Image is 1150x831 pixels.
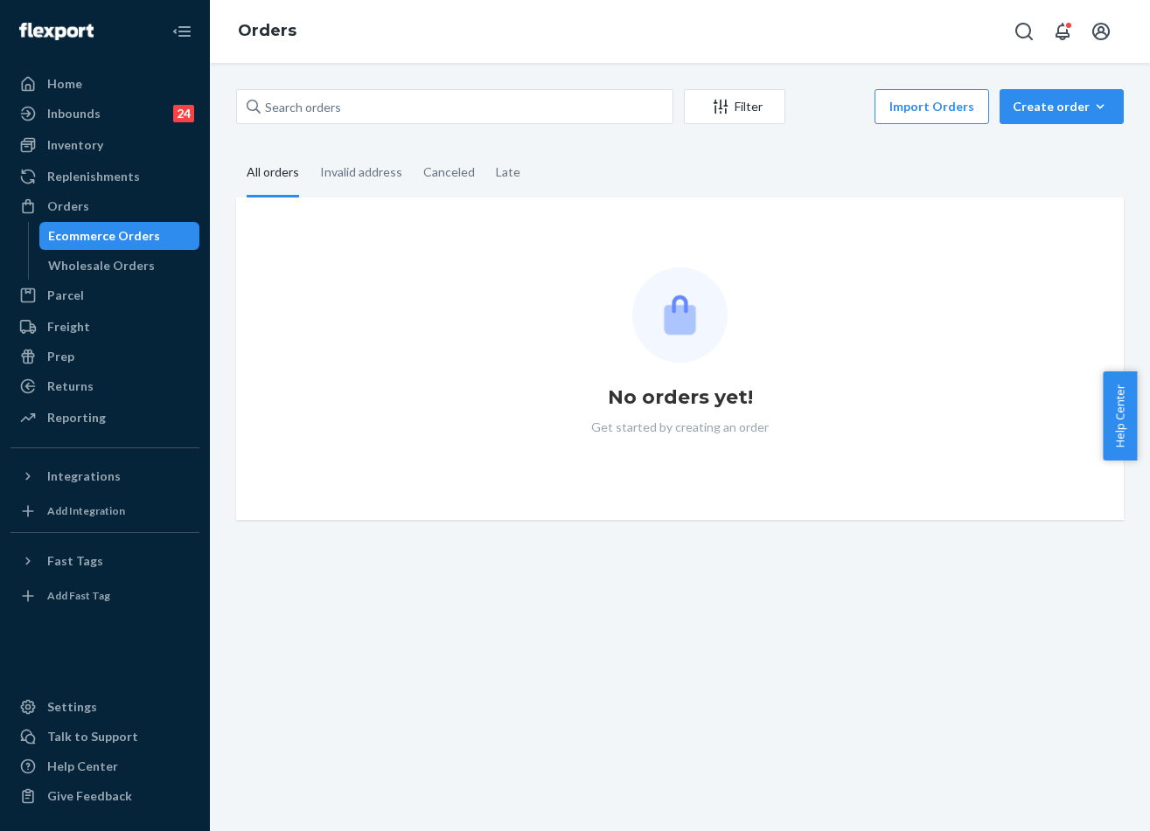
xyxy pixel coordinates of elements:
[173,105,194,122] div: 24
[47,75,82,93] div: Home
[1084,14,1119,49] button: Open account menu
[39,252,200,280] a: Wholesale Orders
[875,89,989,124] button: Import Orders
[47,698,97,716] div: Settings
[10,404,199,432] a: Reporting
[10,693,199,721] a: Settings
[496,149,520,195] div: Late
[224,6,310,57] ol: breadcrumbs
[10,582,199,610] a: Add Fast Tag
[10,70,199,98] a: Home
[10,497,199,525] a: Add Integration
[47,503,125,518] div: Add Integration
[632,267,728,363] img: Empty list
[684,89,785,124] button: Filter
[1103,371,1137,461] button: Help Center
[10,372,199,400] a: Returns
[47,728,138,745] div: Talk to Support
[47,168,140,185] div: Replenishments
[47,552,103,570] div: Fast Tags
[47,348,74,365] div: Prep
[10,192,199,220] a: Orders
[423,149,475,195] div: Canceled
[47,136,103,154] div: Inventory
[608,384,753,412] h1: No orders yet!
[10,723,199,751] a: Talk to Support
[10,343,199,370] a: Prep
[320,149,402,195] div: Invalid address
[1013,98,1111,115] div: Create order
[10,752,199,780] a: Help Center
[47,758,118,775] div: Help Center
[10,782,199,810] button: Give Feedback
[10,100,199,128] a: Inbounds24
[591,419,769,436] p: Get started by creating an order
[1007,14,1042,49] button: Open Search Box
[10,462,199,490] button: Integrations
[238,21,296,40] a: Orders
[48,257,155,274] div: Wholesale Orders
[47,588,110,603] div: Add Fast Tag
[47,787,132,805] div: Give Feedback
[236,89,673,124] input: Search orders
[47,409,106,426] div: Reporting
[247,149,299,197] div: All orders
[47,105,101,122] div: Inbounds
[10,163,199,190] a: Replenishments
[164,14,199,49] button: Close Navigation
[10,131,199,159] a: Inventory
[47,197,89,215] div: Orders
[47,287,84,304] div: Parcel
[10,547,199,575] button: Fast Tags
[685,98,784,115] div: Filter
[47,318,90,336] div: Freight
[39,222,200,250] a: Ecommerce Orders
[47,377,94,395] div: Returns
[48,227,160,245] div: Ecommerce Orders
[10,281,199,309] a: Parcel
[19,23,94,40] img: Flexport logo
[1000,89,1124,124] button: Create order
[10,313,199,341] a: Freight
[47,467,121,485] div: Integrations
[1045,14,1080,49] button: Open notifications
